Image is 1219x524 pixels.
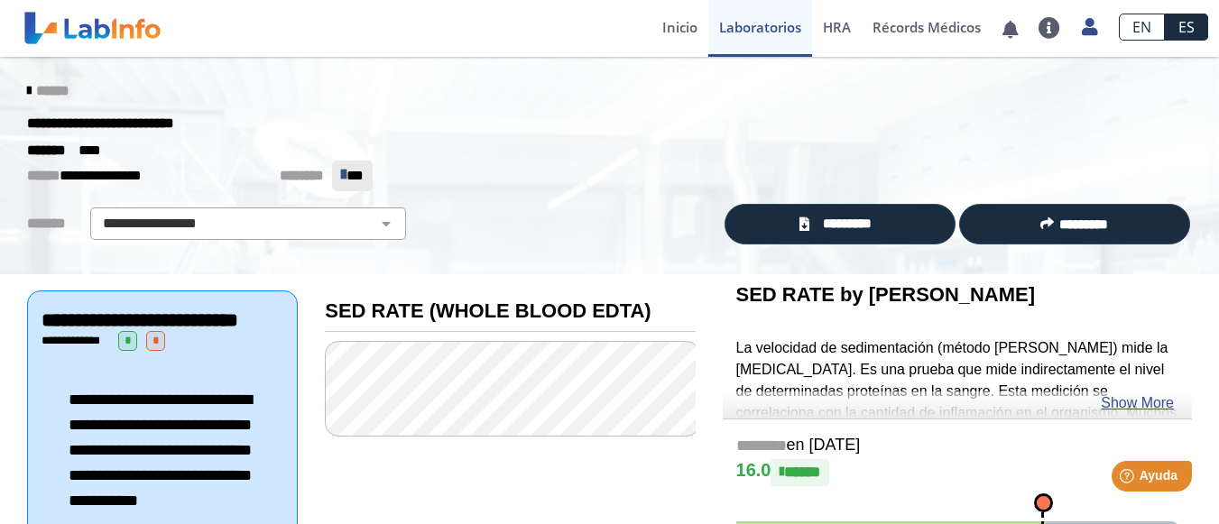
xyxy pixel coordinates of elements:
[736,436,1178,456] h5: en [DATE]
[1058,454,1199,504] iframe: Help widget launcher
[325,299,651,322] b: SED RATE (WHOLE BLOOD EDTA)
[1119,14,1165,41] a: EN
[736,459,1178,486] h4: 16.0
[823,18,851,36] span: HRA
[736,283,1035,306] b: SED RATE by [PERSON_NAME]
[736,337,1178,467] p: La velocidad de sedimentación (método [PERSON_NAME]) mide la [MEDICAL_DATA]. Es una prueba que mi...
[1165,14,1208,41] a: ES
[1101,392,1174,414] a: Show More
